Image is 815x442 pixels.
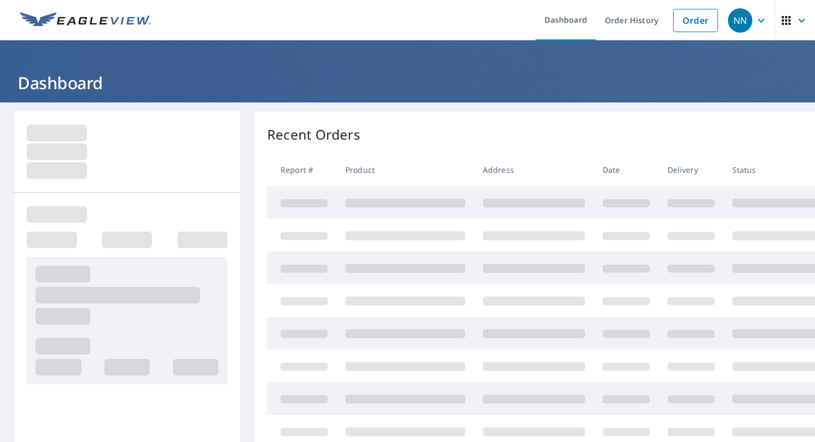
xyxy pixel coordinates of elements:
div: NN [728,8,752,33]
th: Delivery [659,153,724,186]
th: Address [474,153,594,186]
th: Product [337,153,474,186]
img: EV Logo [20,12,151,29]
p: Recent Orders [267,125,360,145]
th: Date [594,153,659,186]
th: Report # [267,153,337,186]
h1: Dashboard [13,71,802,94]
a: Order [673,9,718,32]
